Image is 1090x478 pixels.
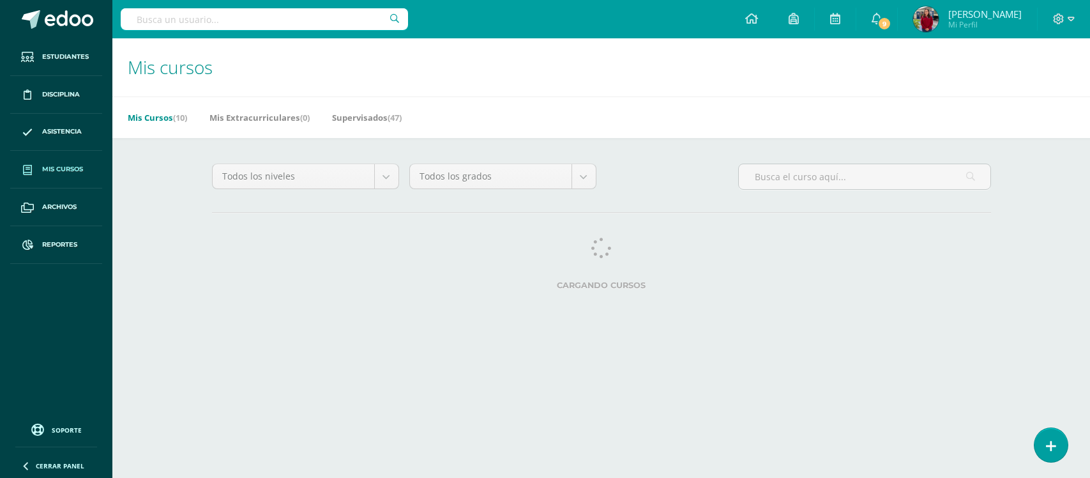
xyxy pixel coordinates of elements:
[222,164,365,189] span: Todos los niveles
[15,420,97,438] a: Soporte
[10,38,102,76] a: Estudiantes
[10,226,102,264] a: Reportes
[913,6,939,32] img: e66938ea6f53d621eb85b78bb3ab8b81.png
[300,112,310,123] span: (0)
[42,240,77,250] span: Reportes
[42,164,83,174] span: Mis cursos
[948,8,1022,20] span: [PERSON_NAME]
[212,281,991,290] label: Cargando cursos
[42,52,89,62] span: Estudiantes
[42,202,77,212] span: Archivos
[42,89,80,100] span: Disciplina
[173,112,187,123] span: (10)
[10,76,102,114] a: Disciplina
[388,112,402,123] span: (47)
[420,164,562,189] span: Todos los grados
[209,107,310,128] a: Mis Extracurriculares(0)
[42,127,82,137] span: Asistencia
[410,164,596,189] a: Todos los grados
[877,17,891,31] span: 9
[739,164,990,189] input: Busca el curso aquí...
[10,151,102,189] a: Mis cursos
[332,107,402,128] a: Supervisados(47)
[36,461,84,470] span: Cerrar panel
[10,189,102,226] a: Archivos
[948,19,1022,30] span: Mi Perfil
[213,164,398,189] a: Todos los niveles
[128,55,213,79] span: Mis cursos
[128,107,187,128] a: Mis Cursos(10)
[52,426,82,435] span: Soporte
[121,8,408,30] input: Busca un usuario...
[10,114,102,151] a: Asistencia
